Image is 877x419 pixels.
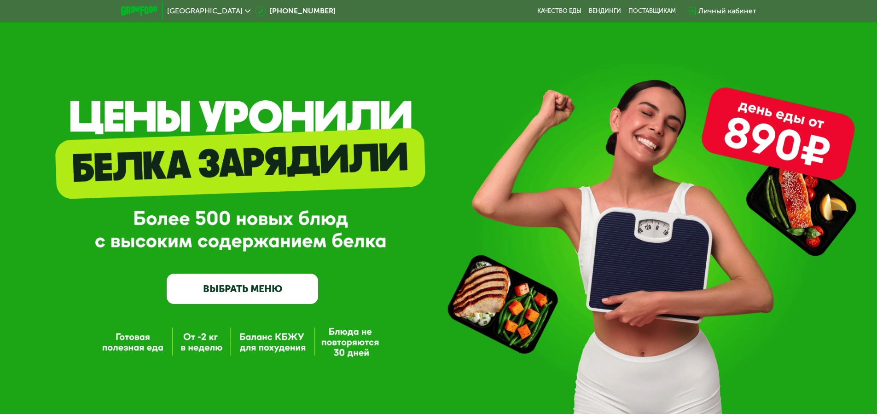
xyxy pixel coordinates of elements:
[698,6,756,17] div: Личный кабинет
[589,7,621,15] a: Вендинги
[537,7,581,15] a: Качество еды
[167,274,318,304] a: ВЫБРАТЬ МЕНЮ
[628,7,676,15] div: поставщикам
[255,6,336,17] a: [PHONE_NUMBER]
[167,7,243,15] span: [GEOGRAPHIC_DATA]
